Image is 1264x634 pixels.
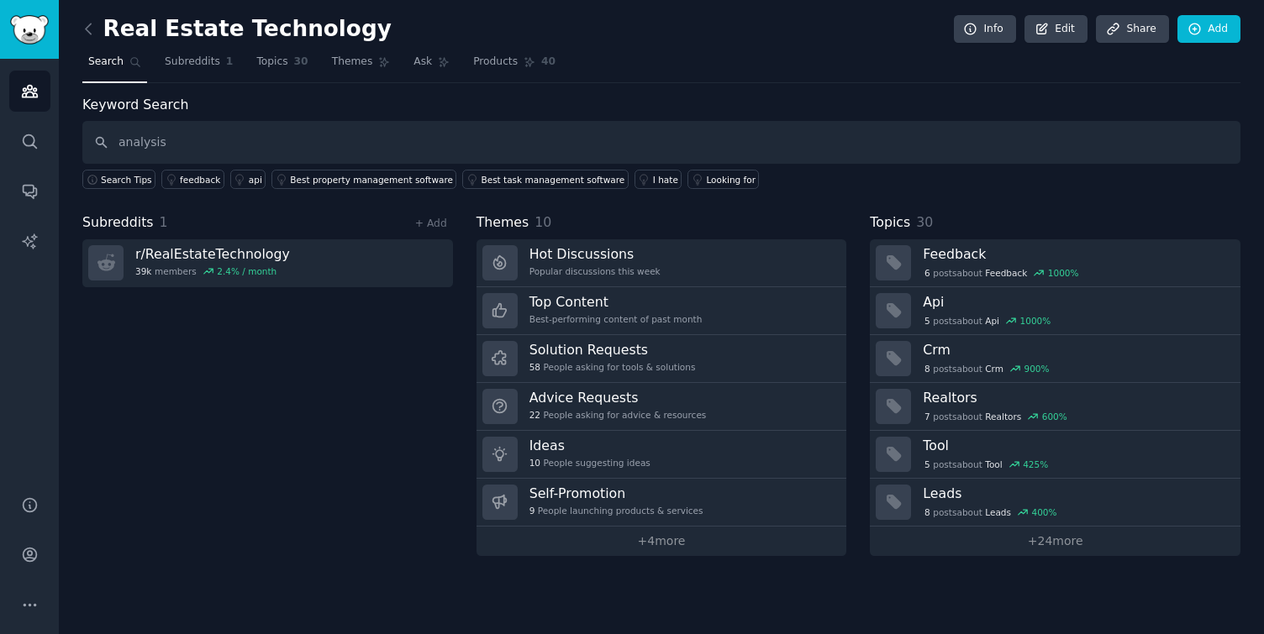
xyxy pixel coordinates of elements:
[1024,15,1088,44] a: Edit
[687,170,759,189] a: Looking for
[217,265,276,277] div: 2.4 % / month
[82,170,155,189] button: Search Tips
[529,409,540,421] span: 22
[180,174,220,186] div: feedback
[477,431,847,479] a: Ideas10People suggesting ideas
[477,479,847,527] a: Self-Promotion9People launching products & services
[529,313,703,325] div: Best-performing content of past month
[135,265,151,277] span: 39k
[477,383,847,431] a: Advice Requests22People asking for advice & resources
[954,15,1016,44] a: Info
[870,239,1240,287] a: Feedback6postsaboutFeedback1000%
[462,170,628,189] a: Best task management software
[1096,15,1168,44] a: Share
[135,245,290,263] h3: r/ RealEstateTechnology
[1048,267,1079,279] div: 1000 %
[870,479,1240,527] a: Leads8postsaboutLeads400%
[529,437,650,454] h3: Ideas
[477,212,529,233] span: Themes
[923,313,1052,328] div: post s about
[635,170,682,189] a: I hate
[1042,411,1067,422] div: 600 %
[82,16,392,43] h2: Real Estate Technology
[1020,315,1051,327] div: 1000 %
[332,55,373,70] span: Themes
[923,293,1229,311] h3: Api
[481,174,624,186] div: Best task management software
[535,214,551,230] span: 10
[924,267,930,279] span: 6
[10,15,49,45] img: GummySearch logo
[1177,15,1240,44] a: Add
[923,457,1050,472] div: post s about
[924,458,930,470] span: 5
[924,506,930,518] span: 8
[870,287,1240,335] a: Api5postsaboutApi1000%
[529,457,650,469] div: People suggesting ideas
[271,170,456,189] a: Best property management software
[1023,458,1048,470] div: 425 %
[88,55,124,70] span: Search
[923,437,1229,454] h3: Tool
[256,55,287,70] span: Topics
[870,527,1240,556] a: +24more
[413,55,432,70] span: Ask
[135,265,290,277] div: members
[82,97,188,113] label: Keyword Search
[408,49,456,83] a: Ask
[985,458,1002,470] span: Tool
[473,55,518,70] span: Products
[541,55,556,70] span: 40
[1024,363,1049,375] div: 900 %
[230,170,266,189] a: api
[529,245,661,263] h3: Hot Discussions
[923,361,1051,376] div: post s about
[529,389,707,406] h3: Advice Requests
[529,485,703,502] h3: Self-Promotion
[870,212,910,233] span: Topics
[290,174,453,186] div: Best property management software
[923,265,1080,280] div: post s about
[985,363,1003,375] span: Crm
[653,174,678,186] div: I hate
[294,55,308,70] span: 30
[159,49,239,83] a: Subreddits1
[467,49,561,83] a: Products40
[923,389,1229,406] h3: Realtors
[250,49,313,83] a: Topics30
[923,341,1229,359] h3: Crm
[924,411,930,422] span: 7
[870,431,1240,479] a: Tool5postsaboutTool425%
[477,527,847,556] a: +4more
[706,174,756,186] div: Looking for
[923,485,1229,502] h3: Leads
[160,214,168,230] span: 1
[249,174,262,186] div: api
[870,335,1240,383] a: Crm8postsaboutCrm900%
[985,411,1021,422] span: Realtors
[870,383,1240,431] a: Realtors7postsaboutRealtors600%
[529,293,703,311] h3: Top Content
[529,409,707,421] div: People asking for advice & resources
[165,55,220,70] span: Subreddits
[477,239,847,287] a: Hot DiscussionsPopular discussions this week
[82,49,147,83] a: Search
[529,361,696,373] div: People asking for tools & solutions
[161,170,224,189] a: feedback
[529,265,661,277] div: Popular discussions this week
[529,505,703,516] div: People launching products & services
[326,49,397,83] a: Themes
[82,239,453,287] a: r/RealEstateTechnology39kmembers2.4% / month
[415,217,447,229] a: + Add
[226,55,234,70] span: 1
[916,214,933,230] span: 30
[923,409,1068,424] div: post s about
[477,287,847,335] a: Top ContentBest-performing content of past month
[924,363,930,375] span: 8
[985,506,1011,518] span: Leads
[1031,506,1056,518] div: 400 %
[529,341,696,359] h3: Solution Requests
[82,212,154,233] span: Subreddits
[529,505,535,516] span: 9
[529,457,540,469] span: 10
